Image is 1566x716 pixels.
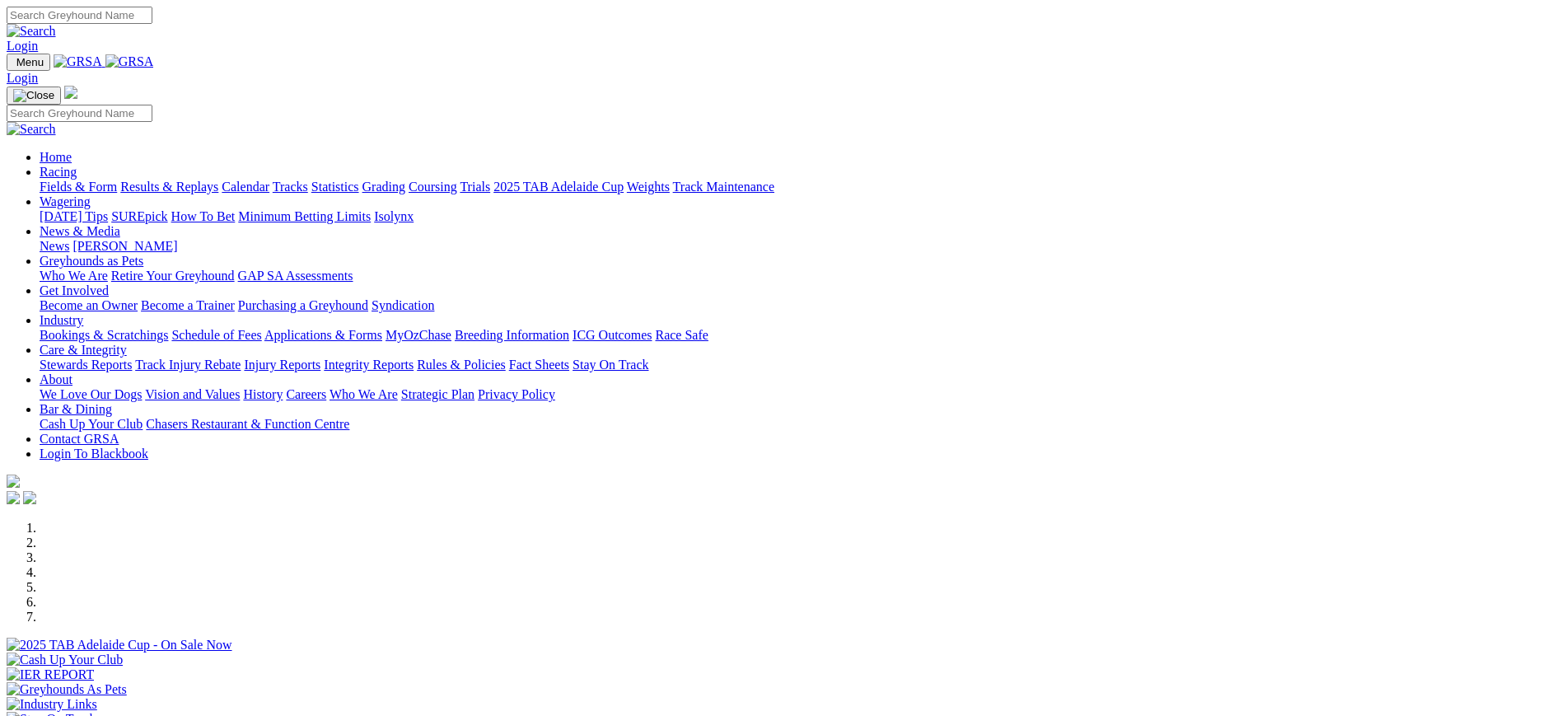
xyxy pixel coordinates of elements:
a: Login [7,39,38,53]
a: Weights [627,180,670,194]
img: IER REPORT [7,667,94,682]
a: Wagering [40,194,91,208]
a: Isolynx [374,209,414,223]
a: Home [40,150,72,164]
a: Strategic Plan [401,387,474,401]
a: Who We Are [40,269,108,283]
div: Greyhounds as Pets [40,269,1559,283]
a: Care & Integrity [40,343,127,357]
a: Integrity Reports [324,358,414,372]
a: Vision and Values [145,387,240,401]
a: How To Bet [171,209,236,223]
a: Minimum Betting Limits [238,209,371,223]
a: Privacy Policy [478,387,555,401]
a: Purchasing a Greyhound [238,298,368,312]
a: Careers [286,387,326,401]
a: Greyhounds as Pets [40,254,143,268]
a: Results & Replays [120,180,218,194]
a: Trials [460,180,490,194]
a: Stay On Track [573,358,648,372]
a: About [40,372,72,386]
div: Racing [40,180,1559,194]
a: Login [7,71,38,85]
a: News & Media [40,224,120,238]
a: Contact GRSA [40,432,119,446]
img: Search [7,24,56,39]
button: Toggle navigation [7,54,50,71]
button: Toggle navigation [7,87,61,105]
img: GRSA [105,54,154,69]
a: [DATE] Tips [40,209,108,223]
img: Cash Up Your Club [7,653,123,667]
a: Track Maintenance [673,180,774,194]
div: About [40,387,1559,402]
div: Wagering [40,209,1559,224]
span: Menu [16,56,44,68]
a: Tracks [273,180,308,194]
a: News [40,239,69,253]
a: Track Injury Rebate [135,358,241,372]
img: Industry Links [7,697,97,712]
a: Syndication [372,298,434,312]
a: Retire Your Greyhound [111,269,235,283]
a: We Love Our Dogs [40,387,142,401]
img: 2025 TAB Adelaide Cup - On Sale Now [7,638,232,653]
a: Injury Reports [244,358,320,372]
a: Fact Sheets [509,358,569,372]
a: Racing [40,165,77,179]
a: SUREpick [111,209,167,223]
img: twitter.svg [23,491,36,504]
a: 2025 TAB Adelaide Cup [493,180,624,194]
img: facebook.svg [7,491,20,504]
input: Search [7,7,152,24]
div: Industry [40,328,1559,343]
a: Breeding Information [455,328,569,342]
img: logo-grsa-white.png [7,475,20,488]
input: Search [7,105,152,122]
a: Become an Owner [40,298,138,312]
a: GAP SA Assessments [238,269,353,283]
a: Who We Are [330,387,398,401]
a: Chasers Restaurant & Function Centre [146,417,349,431]
div: News & Media [40,239,1559,254]
a: History [243,387,283,401]
img: GRSA [54,54,102,69]
a: Bookings & Scratchings [40,328,168,342]
a: Bar & Dining [40,402,112,416]
a: MyOzChase [386,328,451,342]
a: Coursing [409,180,457,194]
a: [PERSON_NAME] [72,239,177,253]
a: Rules & Policies [417,358,506,372]
div: Get Involved [40,298,1559,313]
img: Greyhounds As Pets [7,682,127,697]
a: Fields & Form [40,180,117,194]
img: Search [7,122,56,137]
div: Bar & Dining [40,417,1559,432]
a: Industry [40,313,83,327]
img: Close [13,89,54,102]
a: ICG Outcomes [573,328,652,342]
a: Login To Blackbook [40,447,148,461]
a: Race Safe [655,328,708,342]
div: Care & Integrity [40,358,1559,372]
a: Schedule of Fees [171,328,261,342]
a: Get Involved [40,283,109,297]
img: logo-grsa-white.png [64,86,77,99]
a: Calendar [222,180,269,194]
a: Cash Up Your Club [40,417,143,431]
a: Applications & Forms [264,328,382,342]
a: Stewards Reports [40,358,132,372]
a: Statistics [311,180,359,194]
a: Become a Trainer [141,298,235,312]
a: Grading [362,180,405,194]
